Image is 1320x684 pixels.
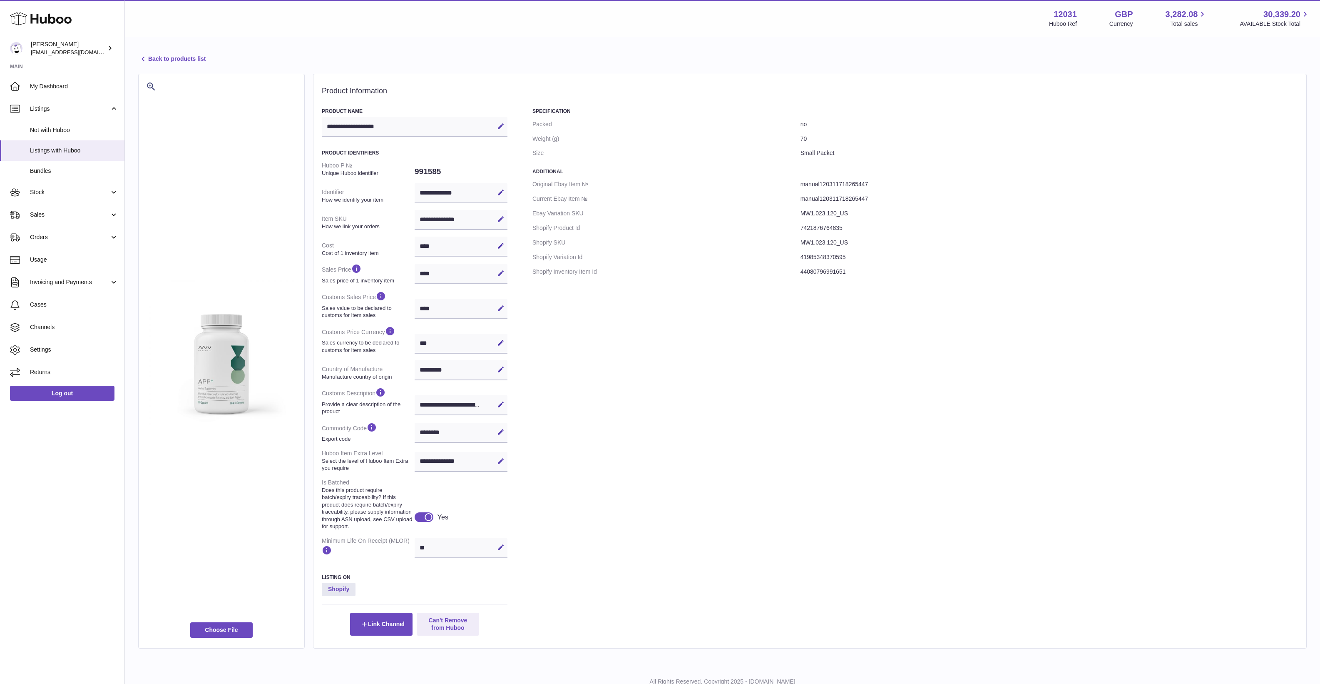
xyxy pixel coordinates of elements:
button: Can't Remove from Huboo [417,613,479,635]
dt: Shopify Inventory Item Id [532,265,800,279]
span: My Dashboard [30,82,118,90]
span: Usage [30,256,118,264]
strong: GBP [1115,9,1133,20]
dt: Shopify Variation Id [532,250,800,265]
strong: Select the level of Huboo Item Extra you require [322,457,413,472]
a: Log out [10,386,114,401]
span: Choose File [190,622,253,637]
button: Link Channel [350,613,413,635]
dt: Huboo Item Extra Level [322,446,415,475]
dt: Weight (g) [532,132,800,146]
img: internalAdmin-12031@internal.huboo.com [10,42,22,55]
span: AVAILABLE Stock Total [1240,20,1310,28]
span: Total sales [1170,20,1207,28]
dt: Shopify Product Id [532,221,800,235]
strong: Unique Huboo identifier [322,170,413,177]
dt: Packed [532,117,800,132]
dt: Country of Manufacture [322,362,415,384]
strong: Does this product require batch/expiry traceability? If this product does require batch/expiry tr... [322,487,413,530]
dt: Sales Price [322,260,415,287]
dd: MW1.023.120_US [800,235,1298,250]
strong: Provide a clear description of the product [322,401,413,415]
span: Bundles [30,167,118,175]
span: Invoicing and Payments [30,278,109,286]
strong: Sales value to be declared to customs for item sales [322,305,413,319]
dt: Huboo P № [322,158,415,180]
h3: Product Identifiers [322,150,507,156]
dd: manual120311718265447 [800,192,1298,206]
span: Listings with Huboo [30,147,118,155]
a: 3,282.08 Total sales [1166,9,1208,28]
span: Sales [30,211,109,219]
dd: MW1.023.120_US [800,206,1298,221]
dt: Identifier [322,185,415,207]
a: Back to products list [138,54,206,64]
strong: Shopify [322,583,355,596]
span: Channels [30,323,118,331]
dt: Customs Price Currency [322,322,415,357]
dd: manual120311718265447 [800,177,1298,192]
span: Not with Huboo [30,126,118,134]
strong: Sales currency to be declared to customs for item sales [322,339,413,354]
strong: How we identify your item [322,196,413,204]
dd: 7421876764835 [800,221,1298,235]
dd: Small Packet [800,146,1298,160]
div: [PERSON_NAME] [31,40,106,56]
div: Currency [1109,20,1133,28]
dt: Original Ebay Item № [532,177,800,192]
strong: How we link your orders [322,223,413,230]
h3: Product Name [322,108,507,115]
dt: Item SKU [322,212,415,233]
div: Huboo Ref [1049,20,1077,28]
dt: Customs Sales Price [322,287,415,322]
strong: Cost of 1 inventory item [322,250,413,257]
strong: Manufacture country of origin [322,373,413,381]
dd: 41985348370595 [800,250,1298,265]
strong: Sales price of 1 inventory item [322,277,413,285]
span: 3,282.08 [1166,9,1198,20]
dt: Customs Description [322,384,415,418]
a: 30,339.20 AVAILABLE Stock Total [1240,9,1310,28]
span: Returns [30,368,118,376]
span: Stock [30,188,109,196]
h3: Additional [532,168,1298,175]
span: Listings [30,105,109,113]
div: Yes [438,513,448,522]
strong: Export code [322,435,413,443]
h2: Product Information [322,87,1298,96]
dt: Cost [322,238,415,260]
dt: Commodity Code [322,419,415,446]
h3: Specification [532,108,1298,115]
dd: no [800,117,1298,132]
span: Settings [30,346,118,354]
span: 30,339.20 [1263,9,1300,20]
strong: 12031 [1054,9,1077,20]
span: [EMAIL_ADDRESS][DOMAIN_NAME] [31,49,122,55]
dt: Minimum Life On Receipt (MLOR) [322,534,415,562]
dt: Is Batched [322,475,415,534]
dt: Size [532,146,800,160]
dt: Current Ebay Item № [532,192,800,206]
img: 120311718617736.jpg [147,278,296,427]
dd: 70 [800,132,1298,146]
dt: Ebay Variation SKU [532,206,800,221]
dd: 991585 [415,163,507,180]
dt: Shopify SKU [532,235,800,250]
span: Orders [30,233,109,241]
span: Cases [30,301,118,309]
dd: 44080796991651 [800,265,1298,279]
h3: Listing On [322,574,507,581]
